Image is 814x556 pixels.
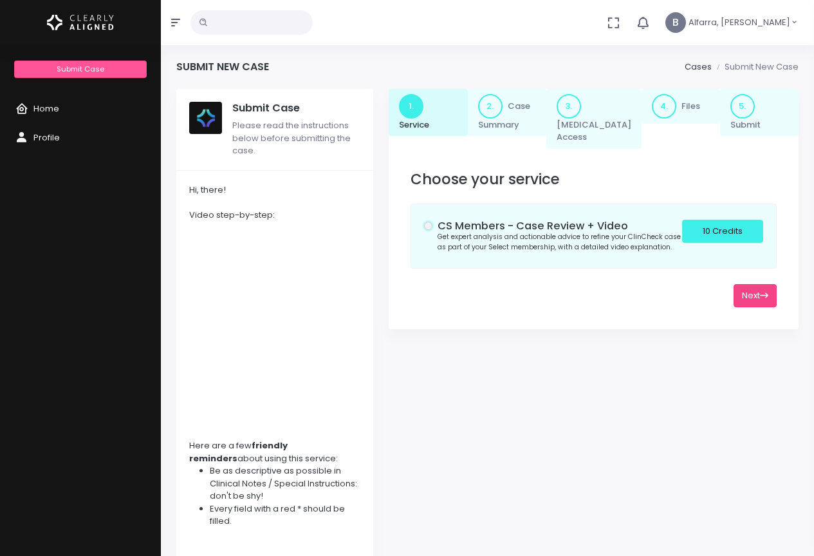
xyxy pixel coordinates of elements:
li: Submit New Case [712,61,799,73]
span: Please read the instructions below before submitting the case. [232,119,351,157]
span: 2. [478,94,503,119]
strong: friendly reminders [189,439,288,465]
span: B [665,12,686,33]
small: Get expert analysis and actionable advice to refine your ClinCheck case as part of your Select me... [438,232,681,252]
li: Every field with a red * should be filled. [210,503,360,528]
h5: CS Members - Case Review + Video [438,220,681,233]
span: Profile [33,131,60,144]
img: Logo Horizontal [47,9,114,36]
span: 1. [399,94,423,119]
li: Be as descriptive as possible in Clinical Notes / Special Instructions: don't be shy! [210,465,360,503]
button: Next [734,284,777,308]
span: 5. [730,94,755,119]
a: Submit Case [14,61,146,78]
span: Home [33,102,59,115]
a: Cases [685,61,712,73]
span: Alfarra, [PERSON_NAME] [689,16,790,29]
div: Video step-by-step: [189,209,360,222]
div: Here are a few about using this service: [189,439,360,465]
span: 3. [557,94,581,119]
a: 4.Files [642,89,720,124]
h4: Submit New Case [176,61,269,73]
a: 2.Case Summary [468,89,546,137]
a: 3.[MEDICAL_DATA] Access [546,89,642,149]
span: Submit Case [57,64,104,74]
span: 4. [652,94,676,119]
h3: Choose your service [411,171,777,188]
div: 10 Credits [682,220,763,244]
a: 1.Service [389,89,467,137]
a: 5.Submit [720,89,799,137]
div: Hi, there! [189,184,360,197]
h5: Submit Case [232,102,360,115]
